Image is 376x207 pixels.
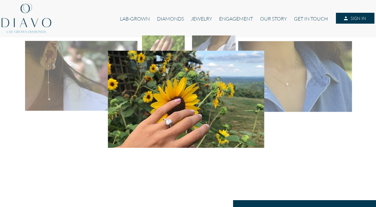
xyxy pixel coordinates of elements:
[154,13,187,25] a: DIAMONDS
[216,13,256,25] a: ENGAGEMENT
[142,35,185,62] img: Diavo Lab-grown diamond Ring
[257,13,291,25] a: OUR STORY
[187,13,216,25] a: JEWELRY
[248,111,372,180] iframe: Drift Widget Chat Window
[117,13,153,25] a: LAB-GROWN
[291,13,331,25] a: GET IN TOUCH
[345,176,369,200] iframe: Drift Widget Chat Controller
[192,35,236,63] img: Diavo Lab-grown diamond necklace
[25,41,138,111] img: Diavo Lab-grown diamond earrings
[238,41,352,112] img: Diavo Lab-grown diamond necklace
[108,51,264,148] img: Diavo Lab-grown diamond ring
[336,13,374,24] a: SIGN IN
